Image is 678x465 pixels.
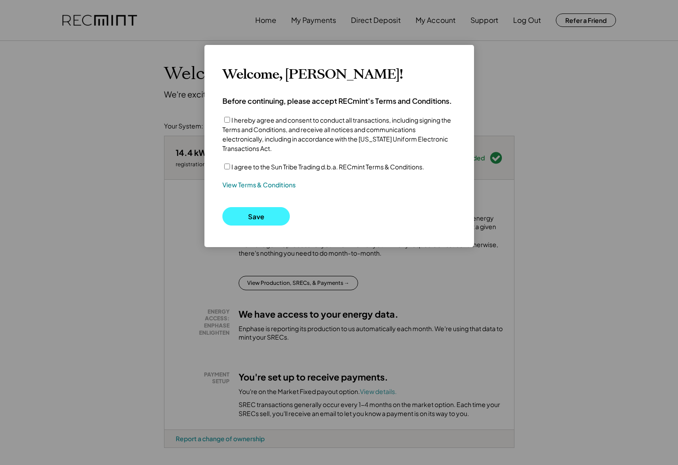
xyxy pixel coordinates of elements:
h4: Before continuing, please accept RECmint's Terms and Conditions. [222,96,452,106]
label: I agree to the Sun Tribe Trading d.b.a. RECmint Terms & Conditions. [231,163,424,171]
label: I hereby agree and consent to conduct all transactions, including signing the Terms and Condition... [222,116,451,152]
a: View Terms & Conditions [222,181,296,190]
button: Save [222,207,290,226]
h3: Welcome, [PERSON_NAME]! [222,66,403,83]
